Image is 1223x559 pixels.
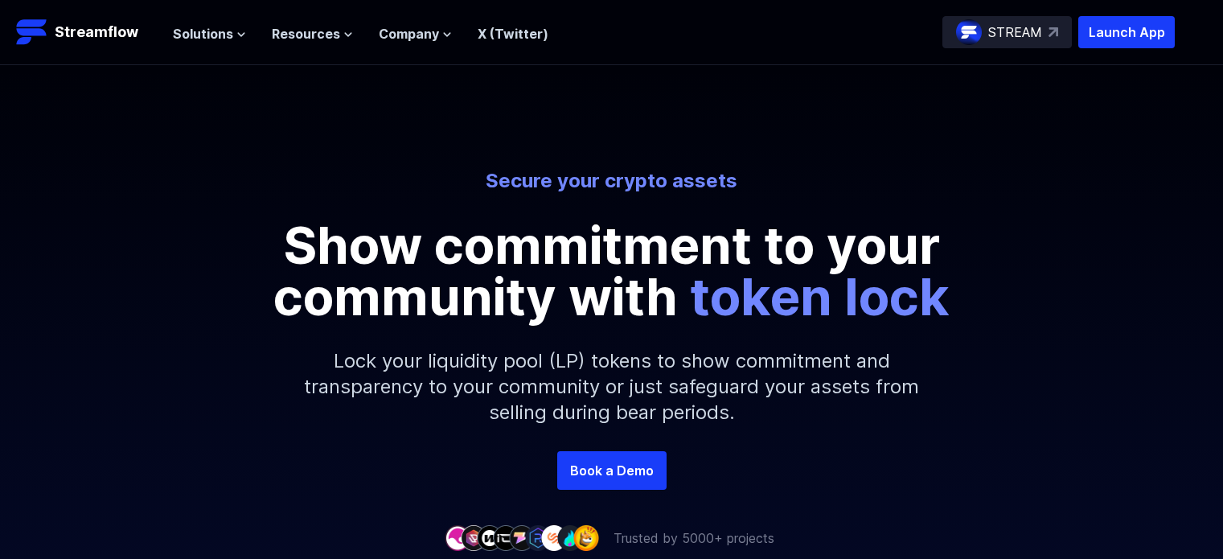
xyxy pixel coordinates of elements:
[509,525,535,550] img: company-5
[477,525,503,550] img: company-3
[379,24,439,43] span: Company
[525,525,551,550] img: company-6
[956,19,982,45] img: streamflow-logo-circle.png
[55,21,138,43] p: Streamflow
[173,24,233,43] span: Solutions
[573,525,599,550] img: company-9
[1078,16,1175,48] button: Launch App
[988,23,1042,42] p: STREAM
[461,525,486,550] img: company-2
[1049,27,1058,37] img: top-right-arrow.svg
[478,26,548,42] a: X (Twitter)
[690,265,950,327] span: token lock
[614,528,774,548] p: Trusted by 5000+ projects
[272,24,340,43] span: Resources
[272,24,353,43] button: Resources
[16,16,157,48] a: Streamflow
[557,525,583,550] img: company-8
[173,24,246,43] button: Solutions
[379,24,452,43] button: Company
[250,220,974,323] p: Show commitment to your community with
[166,168,1057,194] p: Secure your crypto assets
[16,16,48,48] img: Streamflow Logo
[541,525,567,550] img: company-7
[942,16,1072,48] a: STREAM
[266,323,958,451] p: Lock your liquidity pool (LP) tokens to show commitment and transparency to your community or jus...
[493,525,519,550] img: company-4
[557,451,667,490] a: Book a Demo
[445,525,470,550] img: company-1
